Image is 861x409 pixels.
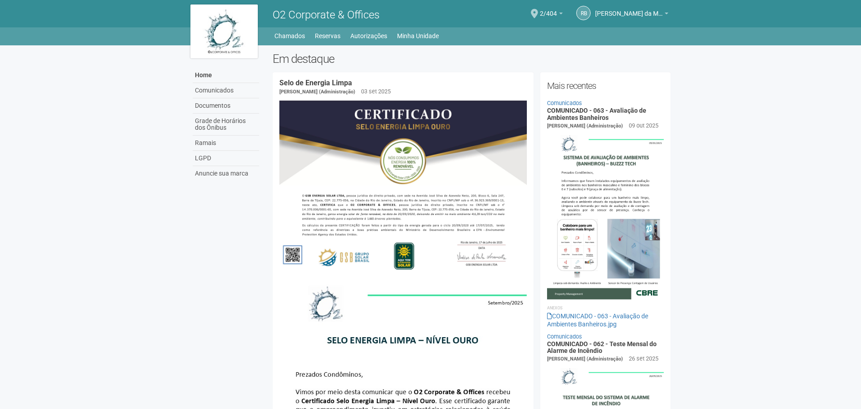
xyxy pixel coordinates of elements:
[193,114,259,136] a: Grade de Horários dos Ônibus
[629,355,658,363] div: 26 set 2025
[576,6,591,20] a: RB
[279,79,352,87] a: Selo de Energia Limpa
[547,356,623,362] span: [PERSON_NAME] (Administração)
[315,30,340,42] a: Reservas
[397,30,439,42] a: Minha Unidade
[190,4,258,58] img: logo.jpg
[595,1,662,17] span: Raul Barrozo da Motta Junior
[629,122,658,130] div: 09 out 2025
[547,340,657,354] a: COMUNICADO - 062 - Teste Mensal do Alarme de Incêndio
[273,52,671,66] h2: Em destaque
[547,312,648,328] a: COMUNICADO - 063 - Avaliação de Ambientes Banheiros.jpg
[595,11,668,18] a: [PERSON_NAME] da Motta Junior
[547,79,664,92] h2: Mais recentes
[547,123,623,129] span: [PERSON_NAME] (Administração)
[547,100,582,106] a: Comunicados
[547,107,646,121] a: COMUNICADO - 063 - Avaliação de Ambientes Banheiros
[193,98,259,114] a: Documentos
[547,333,582,340] a: Comunicados
[193,83,259,98] a: Comunicados
[193,151,259,166] a: LGPD
[361,88,391,96] div: 03 set 2025
[279,101,527,276] img: COMUNICADO%20-%20054%20-%20Selo%20de%20Energia%20Limpa%20-%20P%C3%A1g.%202.jpg
[547,304,664,312] li: Anexos
[279,89,355,95] span: [PERSON_NAME] (Administração)
[274,30,305,42] a: Chamados
[540,11,563,18] a: 2/404
[193,68,259,83] a: Home
[273,9,380,21] span: O2 Corporate & Offices
[547,130,664,299] img: COMUNICADO%20-%20063%20-%20Avalia%C3%A7%C3%A3o%20de%20Ambientes%20Banheiros.jpg
[193,166,259,181] a: Anuncie sua marca
[350,30,387,42] a: Autorizações
[193,136,259,151] a: Ramais
[540,1,557,17] span: 2/404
